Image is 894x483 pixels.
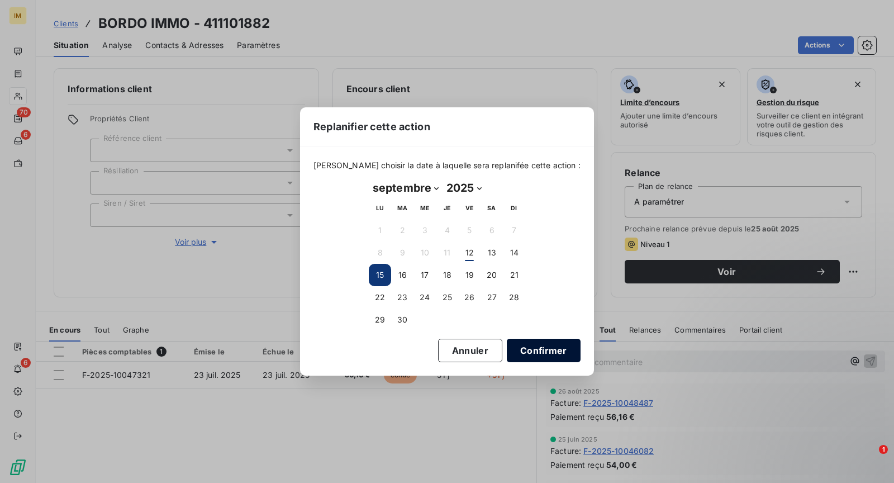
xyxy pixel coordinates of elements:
button: 3 [413,219,436,241]
button: 10 [413,241,436,264]
button: 1 [369,219,391,241]
button: 2 [391,219,413,241]
button: 19 [458,264,481,286]
button: 13 [481,241,503,264]
button: Confirmer [507,339,581,362]
button: 11 [436,241,458,264]
span: 1 [879,445,888,454]
th: mercredi [413,197,436,219]
button: 15 [369,264,391,286]
button: 7 [503,219,525,241]
button: 5 [458,219,481,241]
button: Annuler [438,339,502,362]
button: 23 [391,286,413,309]
button: 9 [391,241,413,264]
button: 14 [503,241,525,264]
button: 29 [369,309,391,331]
button: 26 [458,286,481,309]
button: 22 [369,286,391,309]
button: 17 [413,264,436,286]
span: [PERSON_NAME] choisir la date à laquelle sera replanifée cette action : [313,160,581,171]
button: 4 [436,219,458,241]
th: lundi [369,197,391,219]
iframe: Intercom live chat [856,445,883,472]
button: 8 [369,241,391,264]
th: samedi [481,197,503,219]
th: jeudi [436,197,458,219]
button: 21 [503,264,525,286]
button: 20 [481,264,503,286]
button: 25 [436,286,458,309]
button: 6 [481,219,503,241]
button: 28 [503,286,525,309]
button: 12 [458,241,481,264]
button: 18 [436,264,458,286]
th: dimanche [503,197,525,219]
button: 30 [391,309,413,331]
th: mardi [391,197,413,219]
span: Replanifier cette action [313,119,430,134]
iframe: Intercom notifications message [670,375,894,453]
button: 16 [391,264,413,286]
th: vendredi [458,197,481,219]
button: 24 [413,286,436,309]
button: 27 [481,286,503,309]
